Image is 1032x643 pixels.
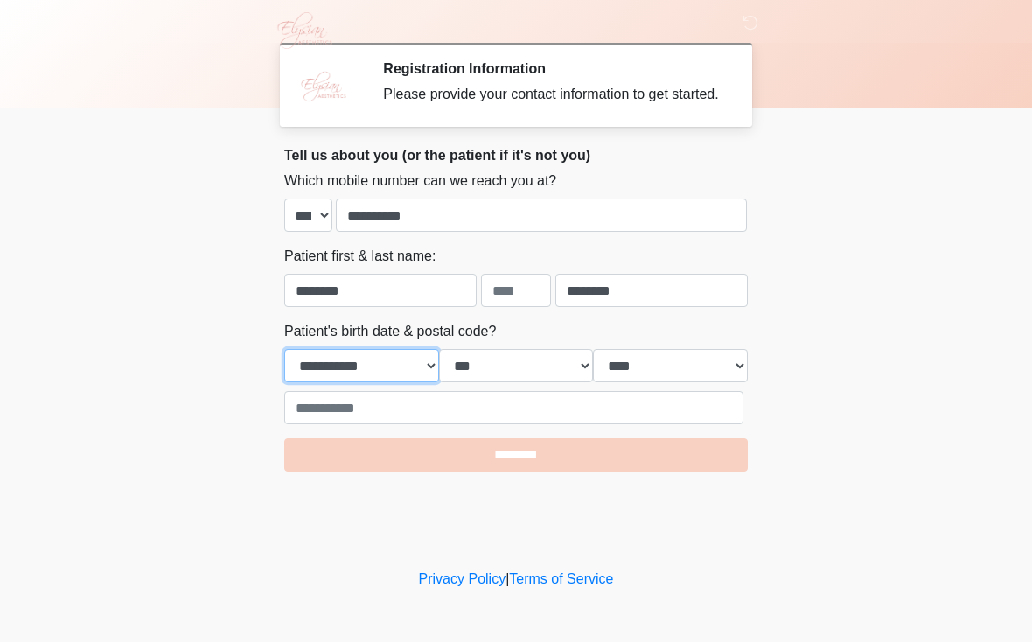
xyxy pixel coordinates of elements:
[506,572,509,587] a: |
[383,85,722,106] div: Please provide your contact information to get started.
[284,247,436,268] label: Patient first & last name:
[284,171,556,192] label: Which mobile number can we reach you at?
[267,13,340,50] img: Elysian Aesthetics Logo
[284,148,748,164] h2: Tell us about you (or the patient if it's not you)
[297,61,350,114] img: Agent Avatar
[419,572,506,587] a: Privacy Policy
[383,61,722,78] h2: Registration Information
[509,572,613,587] a: Terms of Service
[284,322,496,343] label: Patient's birth date & postal code?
